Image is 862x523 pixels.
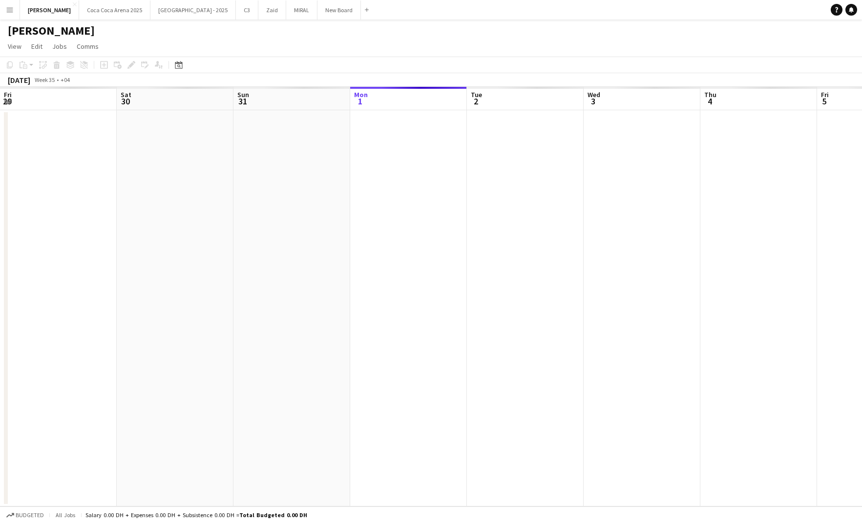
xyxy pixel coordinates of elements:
span: Budgeted [16,512,44,519]
span: Comms [77,42,99,51]
span: 29 [2,96,12,107]
span: Fri [821,90,829,99]
span: 2 [469,96,482,107]
span: Thu [704,90,716,99]
span: 1 [353,96,368,107]
span: View [8,42,21,51]
span: Wed [588,90,600,99]
span: Week 35 [32,76,57,83]
span: 3 [586,96,600,107]
span: Mon [354,90,368,99]
span: All jobs [54,511,77,519]
span: Fri [4,90,12,99]
span: Sun [237,90,249,99]
span: 5 [820,96,829,107]
span: Total Budgeted 0.00 DH [239,511,307,519]
span: 30 [119,96,131,107]
a: Jobs [48,40,71,53]
div: [DATE] [8,75,30,85]
h1: [PERSON_NAME] [8,23,95,38]
span: Jobs [52,42,67,51]
button: Zaid [258,0,286,20]
span: 4 [703,96,716,107]
a: Comms [73,40,103,53]
button: [GEOGRAPHIC_DATA] - 2025 [150,0,236,20]
span: Sat [121,90,131,99]
div: +04 [61,76,70,83]
span: Edit [31,42,42,51]
button: New Board [317,0,361,20]
div: Salary 0.00 DH + Expenses 0.00 DH + Subsistence 0.00 DH = [85,511,307,519]
button: C3 [236,0,258,20]
span: 31 [236,96,249,107]
button: [PERSON_NAME] [20,0,79,20]
button: Budgeted [5,510,45,521]
a: Edit [27,40,46,53]
button: Coca Coca Arena 2025 [79,0,150,20]
a: View [4,40,25,53]
button: MIRAL [286,0,317,20]
span: Tue [471,90,482,99]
